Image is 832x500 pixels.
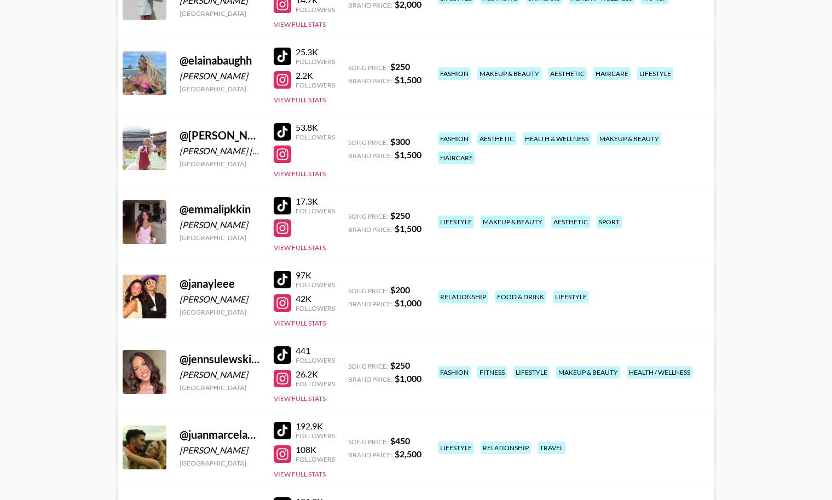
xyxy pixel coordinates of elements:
strong: $ 2,500 [395,449,421,459]
div: 441 [296,345,335,356]
div: makeup & beauty [477,67,541,80]
div: aesthetic [548,67,587,80]
div: lifestyle [438,216,474,228]
div: [GEOGRAPHIC_DATA] [180,160,261,168]
div: [GEOGRAPHIC_DATA] [180,459,261,467]
div: [PERSON_NAME] [180,369,261,380]
strong: $ 450 [390,435,410,446]
button: View Full Stats [274,96,326,104]
div: Followers [296,380,335,388]
div: [PERSON_NAME] [180,294,261,305]
div: health & wellness [523,132,591,145]
span: Song Price: [348,362,388,370]
div: relationship [481,441,531,454]
div: aesthetic [477,132,516,145]
div: makeup & beauty [556,366,620,379]
span: Song Price: [348,438,388,446]
div: haircare [593,67,631,80]
span: Brand Price: [348,300,392,308]
div: makeup & beauty [597,132,661,145]
div: fashion [438,67,471,80]
button: View Full Stats [274,319,326,327]
div: @ [PERSON_NAME].brownnnn [180,129,261,142]
div: [GEOGRAPHIC_DATA] [180,9,261,18]
span: Song Price: [348,287,388,295]
div: Followers [296,5,335,14]
div: [PERSON_NAME] [PERSON_NAME] [180,146,261,156]
div: haircare [438,152,475,164]
span: Brand Price: [348,77,392,85]
strong: $ 1,000 [395,298,421,308]
div: @ janayleee [180,277,261,290]
div: 17.3K [296,196,335,207]
strong: $ 250 [390,360,410,370]
div: 97K [296,270,335,281]
div: [GEOGRAPHIC_DATA] [180,85,261,93]
div: food & drink [495,290,546,303]
div: fitness [477,366,507,379]
button: View Full Stats [274,243,326,252]
button: View Full Stats [274,170,326,178]
div: [PERSON_NAME] [180,219,261,230]
div: [GEOGRAPHIC_DATA] [180,234,261,242]
div: Followers [296,432,335,440]
div: 26.2K [296,369,335,380]
div: Followers [296,281,335,289]
div: @ jennsulewski21 [180,352,261,366]
div: Followers [296,304,335,312]
div: [GEOGRAPHIC_DATA] [180,308,261,316]
span: Brand Price: [348,451,392,459]
div: relationship [438,290,488,303]
div: [PERSON_NAME] [180,71,261,82]
div: fashion [438,132,471,145]
div: @ juanmarcelandrhylan [180,428,261,441]
span: Brand Price: [348,152,392,160]
span: Brand Price: [348,1,392,9]
div: travel [538,441,565,454]
strong: $ 1,500 [395,223,421,234]
span: Song Price: [348,212,388,220]
div: 2.2K [296,70,335,81]
div: Followers [296,57,335,66]
strong: $ 250 [390,210,410,220]
div: 53.8K [296,122,335,133]
div: lifestyle [553,290,589,303]
button: View Full Stats [274,20,326,28]
div: @ emmalipkkin [180,202,261,216]
button: View Full Stats [274,470,326,478]
div: sport [597,216,622,228]
div: 25.3K [296,46,335,57]
div: 42K [296,293,335,304]
div: lifestyle [513,366,550,379]
div: 108K [296,444,335,455]
div: fashion [438,366,471,379]
div: Followers [296,356,335,364]
span: Brand Price: [348,375,392,383]
div: aesthetic [551,216,590,228]
strong: $ 250 [390,61,410,72]
span: Song Price: [348,138,388,147]
div: makeup & beauty [481,216,545,228]
button: View Full Stats [274,394,326,403]
div: [GEOGRAPHIC_DATA] [180,383,261,392]
div: Followers [296,455,335,463]
div: lifestyle [438,441,474,454]
div: Followers [296,133,335,141]
span: Song Price: [348,63,388,72]
strong: $ 1,000 [395,373,421,383]
strong: $ 1,500 [395,74,421,85]
div: [PERSON_NAME] [180,445,261,456]
div: Followers [296,81,335,89]
strong: $ 1,500 [395,149,421,160]
strong: $ 300 [390,136,410,147]
span: Brand Price: [348,225,392,234]
div: health / wellness [627,366,692,379]
strong: $ 200 [390,284,410,295]
div: @ elainabaughh [180,54,261,67]
div: 192.9K [296,421,335,432]
div: lifestyle [637,67,673,80]
div: Followers [296,207,335,215]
